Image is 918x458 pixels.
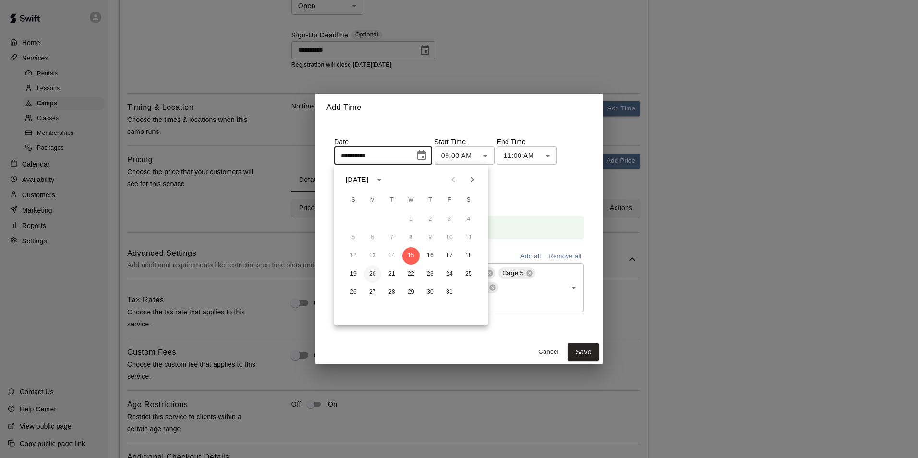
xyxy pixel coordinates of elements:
span: Wednesday [402,191,420,210]
button: 25 [460,265,477,283]
span: Friday [441,191,458,210]
button: 22 [402,265,420,283]
button: Add all [515,249,546,264]
p: Date [334,137,432,146]
button: 21 [383,265,400,283]
button: 24 [441,265,458,283]
button: Remove all [546,249,584,264]
p: End Time [497,137,557,146]
button: 29 [402,284,420,301]
button: Cancel [533,345,564,360]
button: 23 [422,265,439,283]
button: 26 [345,284,362,301]
span: Cage 5 [498,268,528,278]
button: calendar view is open, switch to year view [371,171,387,188]
span: Saturday [460,191,477,210]
button: 16 [422,247,439,265]
button: Open [567,281,580,294]
div: Cage 5 [498,267,535,279]
button: Choose date, selected date is Oct 15, 2025 [412,146,431,165]
div: 09:00 AM [435,146,495,164]
button: 27 [364,284,381,301]
span: Sunday [345,191,362,210]
button: Next month [463,170,482,189]
button: 19 [345,265,362,283]
span: Monday [364,191,381,210]
span: Thursday [422,191,439,210]
h2: Add Time [315,94,603,121]
p: Start Time [435,137,495,146]
button: 18 [460,247,477,265]
button: 15 [402,247,420,265]
button: 20 [364,265,381,283]
button: 28 [383,284,400,301]
div: 11:00 AM [497,146,557,164]
div: [DATE] [346,175,368,185]
button: 30 [422,284,439,301]
button: 17 [441,247,458,265]
button: 31 [441,284,458,301]
button: Save [568,343,599,361]
span: Tuesday [383,191,400,210]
